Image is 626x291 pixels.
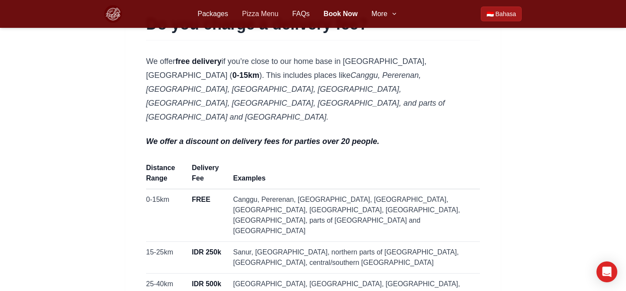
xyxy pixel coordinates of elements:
td: Sanur, [GEOGRAPHIC_DATA], northern parts of [GEOGRAPHIC_DATA], [GEOGRAPHIC_DATA], central/souther... [228,242,480,274]
span: Bahasa [496,10,516,18]
a: Beralih ke Bahasa Indonesia [481,7,522,21]
strong: FREE [192,196,210,203]
th: Distance Range [146,162,186,189]
em: We offer a discount on delivery fees for parties over 20 people. [146,137,380,146]
span: More [372,9,387,19]
th: Delivery Fee [186,162,228,189]
a: Pizza Menu [242,9,279,19]
td: Canggu, Pererenan, [GEOGRAPHIC_DATA], [GEOGRAPHIC_DATA], [GEOGRAPHIC_DATA], [GEOGRAPHIC_DATA], [G... [228,189,480,242]
strong: IDR 500k [192,280,221,288]
button: More [372,9,398,19]
strong: IDR 250k [192,248,221,256]
img: Bali Pizza Party Logo [104,5,122,23]
a: FAQs [292,9,310,19]
a: Packages [197,9,228,19]
td: 0-15km [146,189,186,242]
th: Examples [228,162,480,189]
strong: free delivery [175,57,221,66]
p: We offer if you’re close to our home base in [GEOGRAPHIC_DATA], [GEOGRAPHIC_DATA] ( ). This inclu... [146,54,480,124]
strong: 0-15km [232,71,259,80]
td: 15-25km [146,242,186,274]
a: Book Now [323,9,357,19]
div: Open Intercom Messenger [596,261,617,282]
